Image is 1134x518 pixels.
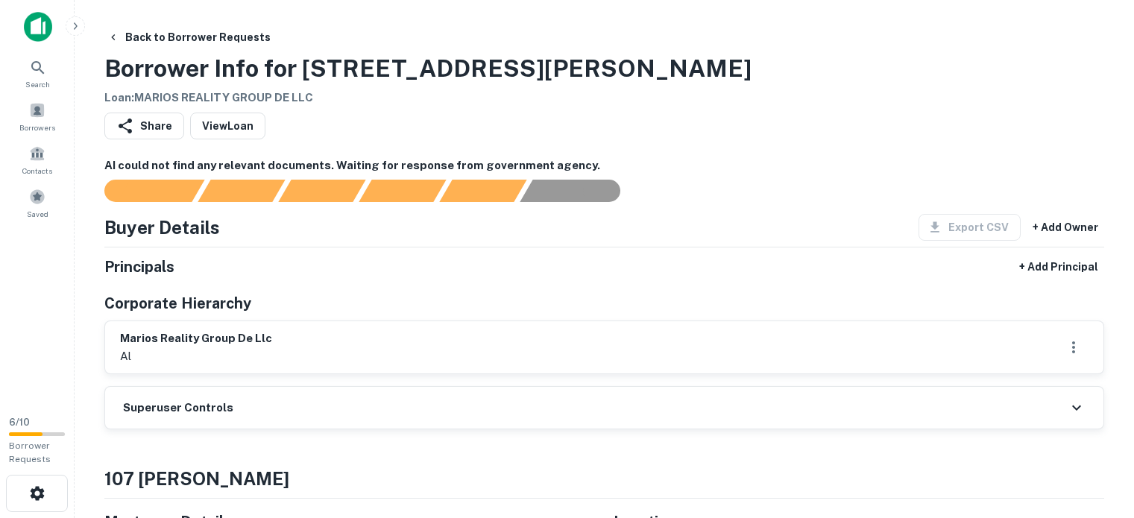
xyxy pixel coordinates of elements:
h6: Superuser Controls [123,399,233,417]
h6: marios reality group de llc [120,330,272,347]
h3: Borrower Info for [STREET_ADDRESS][PERSON_NAME] [104,51,752,86]
span: Saved [27,208,48,220]
h5: Corporate Hierarchy [104,292,251,315]
h6: Loan : MARIOS REALITY GROUP DE LLC [104,89,752,107]
span: 6 / 10 [9,417,30,428]
button: + Add Owner [1027,214,1104,241]
span: Borrower Requests [9,440,51,464]
a: Contacts [4,139,70,180]
div: Principals found, AI now looking for contact information... [359,180,446,202]
button: Share [104,113,184,139]
span: Search [25,78,50,90]
div: Principals found, still searching for contact information. This may take time... [439,180,526,202]
h4: Buyer Details [104,214,220,241]
h4: 107 [PERSON_NAME] [104,465,1104,492]
h6: AI could not find any relevant documents. Waiting for response from government agency. [104,157,1104,174]
div: Documents found, AI parsing details... [278,180,365,202]
div: Sending borrower request to AI... [86,180,198,202]
div: Your request is received and processing... [198,180,285,202]
button: + Add Principal [1013,253,1104,280]
img: capitalize-icon.png [24,12,52,42]
iframe: Chat Widget [1059,399,1134,470]
a: Borrowers [4,96,70,136]
div: AI fulfillment process complete. [520,180,638,202]
a: Saved [4,183,70,223]
span: Borrowers [19,121,55,133]
span: Contacts [22,165,52,177]
button: Back to Borrower Requests [101,24,277,51]
h5: Principals [104,256,174,278]
a: ViewLoan [190,113,265,139]
a: Search [4,53,70,93]
p: al [120,347,272,365]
